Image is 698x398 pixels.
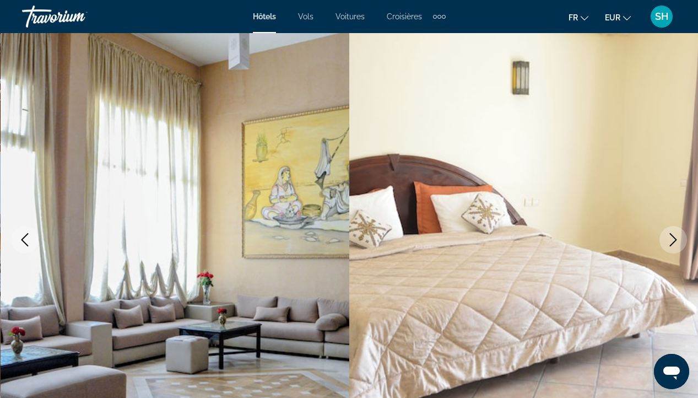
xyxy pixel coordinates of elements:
button: User Menu [647,5,676,28]
span: EUR [605,13,620,22]
button: Next image [659,226,687,254]
a: Travorium [22,2,132,31]
span: fr [569,13,578,22]
a: Vols [298,12,313,21]
button: Change currency [605,9,631,25]
button: Extra navigation items [433,8,446,25]
a: Voitures [336,12,365,21]
iframe: Bouton de lancement de la fenêtre de messagerie [654,354,689,389]
button: Previous image [11,226,39,254]
span: SH [655,11,668,22]
button: Change language [569,9,588,25]
a: Croisières [387,12,422,21]
a: Hôtels [253,12,276,21]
